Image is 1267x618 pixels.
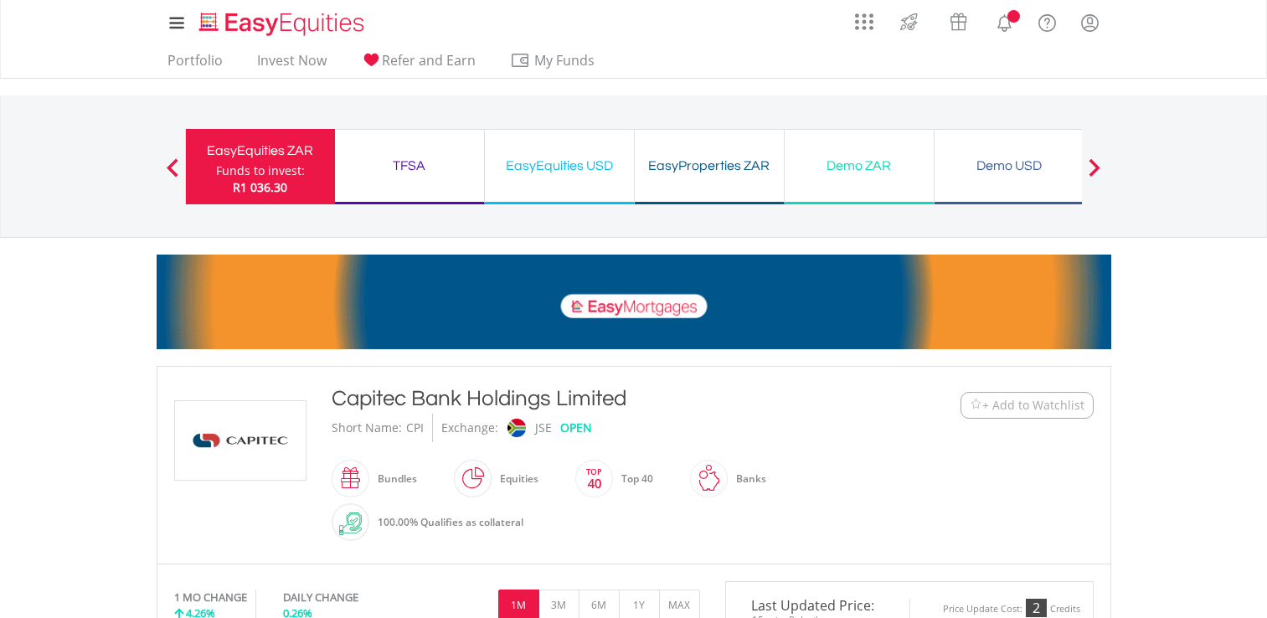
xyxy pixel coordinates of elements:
button: Watchlist + Add to Watchlist [961,392,1094,419]
div: Short Name: [332,414,402,442]
div: Exchange: [441,414,498,442]
div: DAILY CHANGE [283,590,415,605]
div: Equities [492,459,538,499]
a: Invest Now [250,52,333,78]
img: jse.png [507,419,525,437]
span: My Funds [510,49,620,71]
img: thrive-v2.svg [895,8,923,35]
a: My Profile [1069,4,1111,41]
button: Previous [156,167,189,183]
div: OPEN [560,414,592,442]
img: grid-menu-icon.svg [855,13,873,31]
div: Funds to invest: [216,162,305,179]
div: Price Update Cost: [943,603,1022,615]
img: EasyMortage Promotion Banner [157,255,1111,349]
a: Notifications [983,4,1026,38]
div: EasyProperties ZAR [645,154,774,178]
div: Credits [1050,603,1080,615]
div: Demo ZAR [795,154,924,178]
span: + Add to Watchlist [982,397,1084,414]
img: EQU.ZA.CPI.png [178,401,303,480]
div: Demo USD [945,154,1074,178]
div: Bundles [369,459,417,499]
a: Vouchers [934,4,983,35]
div: 2 [1026,599,1047,617]
div: Top 40 [613,459,653,499]
div: 1 MO CHANGE [174,590,247,605]
div: EasyEquities ZAR [196,139,325,162]
a: AppsGrid [844,4,884,31]
img: collateral-qualifying-green.svg [339,512,362,535]
a: FAQ's and Support [1026,4,1069,38]
img: EasyEquities_Logo.png [196,10,371,38]
span: 100.00% Qualifies as collateral [378,515,523,529]
div: CPI [406,414,424,442]
a: Home page [193,4,371,38]
img: Watchlist [970,399,982,411]
span: R1 036.30 [233,179,287,195]
span: Refer and Earn [382,51,476,70]
div: JSE [535,414,552,442]
div: Capitec Bank Holdings Limited [332,384,858,414]
a: Refer and Earn [354,52,482,78]
div: TFSA [345,154,474,178]
span: Last Updated Price: [739,599,897,612]
a: Portfolio [161,52,229,78]
div: Banks [728,459,766,499]
img: vouchers-v2.svg [945,8,972,35]
button: Next [1078,167,1111,183]
div: EasyEquities USD [495,154,624,178]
